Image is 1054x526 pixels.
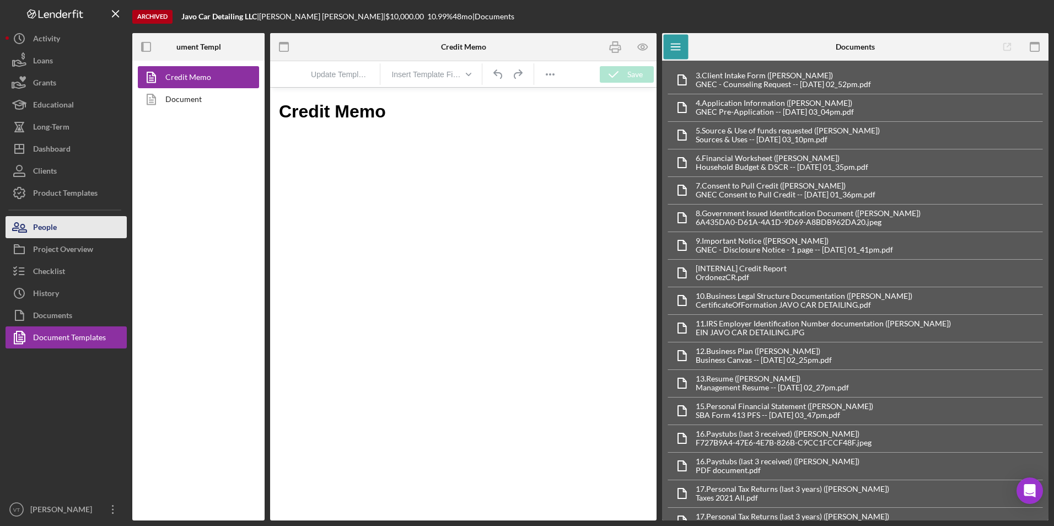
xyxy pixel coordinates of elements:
[453,12,472,21] div: 48 mo
[696,135,880,144] div: Sources & Uses -- [DATE] 03_10pm.pdf
[696,438,872,447] div: F727B9A4-47E6-4E7B-826B-C9CC1FCCF48F.jpeg
[6,50,127,72] button: Loans
[6,72,127,94] button: Grants
[696,108,854,116] div: GNEC Pre-Application -- [DATE] 03_04pm.pdf
[181,12,257,21] b: Javo Car Detailing LLC
[6,498,127,520] button: VT[PERSON_NAME]
[259,12,385,21] div: [PERSON_NAME] [PERSON_NAME] |
[696,218,921,227] div: 6A435DA0-D61A-4A1D-9D69-A8BDB962DA20.jpeg
[385,12,427,21] div: $10,000.00
[387,67,475,82] button: Insert Template Field
[696,154,868,163] div: 6. Financial Worksheet ([PERSON_NAME])
[441,42,486,51] b: Credit Memo
[306,67,373,82] button: Reset the template to the current product template value
[6,326,127,348] button: Document Templates
[33,138,71,163] div: Dashboard
[6,138,127,160] a: Dashboard
[600,66,654,83] button: Save
[33,282,59,307] div: History
[33,50,53,74] div: Loans
[132,10,173,24] div: Archived
[696,273,787,282] div: OrdonezCR.pdf
[6,216,127,238] button: People
[33,116,69,141] div: Long-Term
[6,160,127,182] button: Clients
[508,67,527,82] button: Redo
[696,374,849,383] div: 13. Resume ([PERSON_NAME])
[696,190,875,199] div: GNEC Consent to Pull Credit -- [DATE] 01_36pm.pdf
[696,237,893,245] div: 9. Important Notice ([PERSON_NAME])
[33,260,65,285] div: Checklist
[311,70,369,79] span: Update Template
[13,507,20,513] text: VT
[1017,477,1043,504] div: Open Intercom Messenger
[33,28,60,52] div: Activity
[6,182,127,204] button: Product Templates
[696,512,889,521] div: 17. Personal Tax Returns (last 3 years) ([PERSON_NAME])
[627,66,643,83] div: Save
[696,430,872,438] div: 16. Paystubs (last 3 received) ([PERSON_NAME])
[6,238,127,260] button: Project Overview
[696,181,875,190] div: 7. Consent to Pull Credit ([PERSON_NAME])
[696,466,859,475] div: PDF document.pdf
[836,42,875,51] b: Documents
[6,28,127,50] button: Activity
[696,383,849,392] div: Management Resume -- [DATE] 02_27pm.pdf
[33,182,98,207] div: Product Templates
[6,304,127,326] button: Documents
[6,282,127,304] button: History
[696,163,868,171] div: Household Budget & DSCR -- [DATE] 01_35pm.pdf
[696,80,871,89] div: GNEC - Counseling Request -- [DATE] 02_52pm.pdf
[541,67,560,82] button: Reveal or hide additional toolbar items
[696,411,873,420] div: SBA Form 413 PFS -- [DATE] 03_47pm.pdf
[696,71,871,80] div: 3. Client Intake Form ([PERSON_NAME])
[33,238,93,263] div: Project Overview
[181,12,259,21] div: |
[696,264,787,273] div: [INTERNAL] Credit Report
[696,485,889,493] div: 17. Personal Tax Returns (last 3 years) ([PERSON_NAME])
[33,94,74,119] div: Educational
[28,498,99,523] div: [PERSON_NAME]
[696,245,893,254] div: GNEC - Disclosure Notice - 1 page -- [DATE] 01_41pm.pdf
[696,319,951,328] div: 11. IRS Employer Identification Number documentation ([PERSON_NAME])
[6,116,127,138] button: Long-Term
[33,326,106,351] div: Document Templates
[696,347,832,356] div: 12. Business Plan ([PERSON_NAME])
[33,304,72,329] div: Documents
[472,12,514,21] div: | Documents
[391,70,462,79] span: Insert Template Field
[696,356,832,364] div: Business Canvas -- [DATE] 02_25pm.pdf
[33,160,57,185] div: Clients
[138,66,254,88] a: Credit Memo
[489,67,508,82] button: Undo
[696,457,859,466] div: 16. Paystubs (last 3 received) ([PERSON_NAME])
[696,292,912,300] div: 10. Business Legal Structure Documentation ([PERSON_NAME])
[6,94,127,116] button: Educational
[696,493,889,502] div: Taxes 2021 All.pdf
[696,328,951,337] div: EIN JAVO CAR DETAILING.JPG
[6,260,127,282] button: Checklist
[33,216,57,241] div: People
[696,209,921,218] div: 8. Government Issued Identification Document ([PERSON_NAME])
[163,42,235,51] b: Document Templates
[270,88,657,520] iframe: Rich Text Area
[696,99,854,108] div: 4. Application Information ([PERSON_NAME])
[138,88,254,110] a: Document
[696,402,873,411] div: 15. Personal Financial Statement ([PERSON_NAME])
[696,126,880,135] div: 5. Source & Use of funds requested ([PERSON_NAME])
